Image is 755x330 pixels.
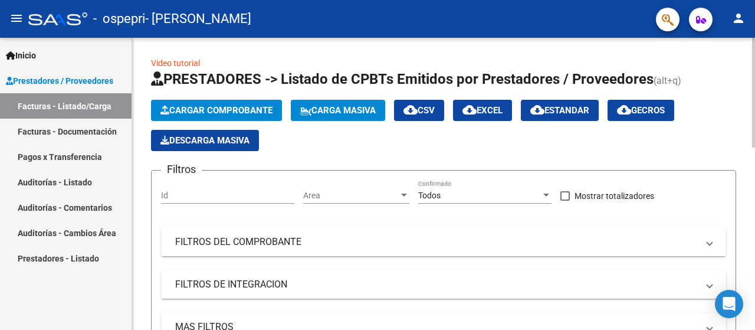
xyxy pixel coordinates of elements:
[145,6,251,32] span: - [PERSON_NAME]
[403,105,435,116] span: CSV
[161,228,726,256] mat-expansion-panel-header: FILTROS DEL COMPROBANTE
[418,191,441,200] span: Todos
[93,6,145,32] span: - ospepri
[731,11,746,25] mat-icon: person
[161,270,726,299] mat-expansion-panel-header: FILTROS DE INTEGRACION
[575,189,654,203] span: Mostrar totalizadores
[521,100,599,121] button: Estandar
[403,103,418,117] mat-icon: cloud_download
[462,105,503,116] span: EXCEL
[291,100,385,121] button: Carga Masiva
[175,236,698,249] mat-panel-title: FILTROS DEL COMPROBANTE
[453,100,512,121] button: EXCEL
[530,105,589,116] span: Estandar
[394,100,444,121] button: CSV
[608,100,674,121] button: Gecros
[462,103,477,117] mat-icon: cloud_download
[6,74,113,87] span: Prestadores / Proveedores
[151,71,654,87] span: PRESTADORES -> Listado de CPBTs Emitidos por Prestadores / Proveedores
[151,130,259,151] app-download-masive: Descarga masiva de comprobantes (adjuntos)
[300,105,376,116] span: Carga Masiva
[151,58,200,68] a: Video tutorial
[160,135,250,146] span: Descarga Masiva
[715,290,743,318] div: Open Intercom Messenger
[6,49,36,62] span: Inicio
[175,278,698,291] mat-panel-title: FILTROS DE INTEGRACION
[303,191,399,201] span: Area
[151,100,282,121] button: Cargar Comprobante
[161,161,202,178] h3: Filtros
[617,103,631,117] mat-icon: cloud_download
[9,11,24,25] mat-icon: menu
[151,130,259,151] button: Descarga Masiva
[160,105,273,116] span: Cargar Comprobante
[654,75,681,86] span: (alt+q)
[530,103,544,117] mat-icon: cloud_download
[617,105,665,116] span: Gecros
